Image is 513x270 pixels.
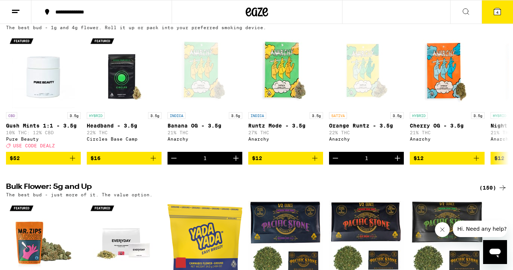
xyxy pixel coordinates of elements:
span: $52 [10,155,20,161]
p: 3.5g [471,112,485,119]
button: Add to bag [410,152,485,165]
a: Open page for Banana OG - 3.5g from Anarchy [168,34,242,152]
span: $16 [90,155,101,161]
a: Open page for Gush Mints 1:1 - 3.5g from Pure Beauty [6,34,81,152]
p: CBD [6,112,17,119]
p: The best bud - just more of it. The value option. [6,192,153,197]
p: Gush Mints 1:1 - 3.5g [6,123,81,129]
a: Open page for Cherry OG - 3.5g from Anarchy [410,34,485,152]
iframe: Message from company [453,221,507,237]
p: 3.5g [390,112,404,119]
div: Anarchy [168,136,242,141]
a: Open page for Orange Runtz - 3.5g from Anarchy [329,34,404,152]
button: Add to bag [6,152,81,165]
a: Open page for Runtz Mode - 3.5g from Anarchy [248,34,323,152]
button: Increment [230,152,242,165]
img: Anarchy - Runtz Mode - 3.5g [248,34,323,108]
p: Headband - 3.5g [87,123,162,129]
span: $12 [494,155,504,161]
img: Circles Base Camp - Headband - 3.5g [87,34,162,108]
a: Open page for Headband - 3.5g from Circles Base Camp [87,34,162,152]
p: HYBRID [87,112,105,119]
button: 4 [482,0,513,24]
div: Anarchy [329,136,404,141]
p: HYBRID [410,112,428,119]
p: 3.5g [67,112,81,119]
div: Anarchy [248,136,323,141]
img: Pure Beauty - Gush Mints 1:1 - 3.5g [6,34,81,108]
div: Anarchy [410,136,485,141]
p: INDICA [248,112,266,119]
p: 3.5g [229,112,242,119]
div: 1 [365,155,368,161]
span: $12 [252,155,262,161]
p: 22% THC [329,130,404,135]
button: Add to bag [87,152,162,165]
p: Cherry OG - 3.5g [410,123,485,129]
p: 3.5g [310,112,323,119]
span: $12 [414,155,424,161]
p: The best bud - 1g and 4g flower. Roll it up or pack into your preferred smoking device. [6,25,266,30]
p: 21% THC [168,130,242,135]
button: Add to bag [248,152,323,165]
p: 3.5g [148,112,162,119]
div: Pure Beauty [6,136,81,141]
button: Decrement [168,152,180,165]
h2: Bulk Flower: 5g and Up [6,183,470,192]
a: (150) [479,183,507,192]
p: Runtz Mode - 3.5g [248,123,323,129]
p: 21% THC [410,130,485,135]
p: HYBRID [491,112,509,119]
iframe: Close message [435,222,450,237]
p: Banana OG - 3.5g [168,123,242,129]
p: 10% THC: 12% CBD [6,130,81,135]
p: INDICA [168,112,185,119]
img: Anarchy - Cherry OG - 3.5g [410,34,485,108]
div: 1 [203,155,207,161]
div: Circles Base Camp [87,136,162,141]
p: Orange Runtz - 3.5g [329,123,404,129]
p: 27% THC [248,130,323,135]
p: 22% THC [87,130,162,135]
iframe: Button to launch messaging window [483,240,507,264]
span: USE CODE DEALZ [13,143,55,148]
button: Increment [391,152,404,165]
p: SATIVA [329,112,347,119]
button: Decrement [329,152,342,165]
span: 4 [496,10,498,15]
